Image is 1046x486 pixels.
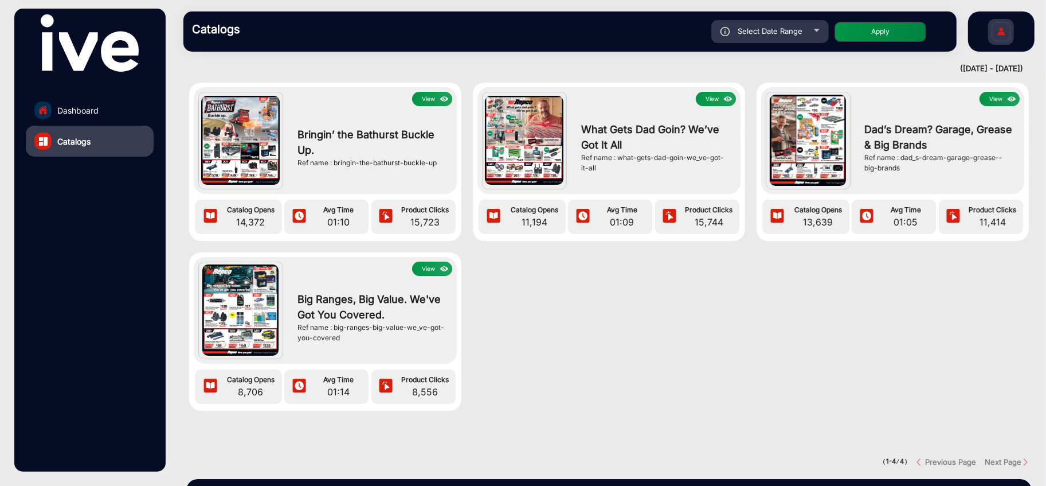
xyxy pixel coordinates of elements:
img: Bringin’ the Bathurst Buckle Up. [201,96,280,184]
span: 01:10 [311,215,366,229]
button: Viewicon [696,92,736,106]
span: 14,372 [222,215,279,229]
img: icon [858,208,875,225]
pre: ( / ) [883,457,908,467]
img: icon [291,208,308,225]
img: Next button [1021,458,1030,466]
img: Sign%20Up.svg [989,13,1013,53]
img: icon [574,208,591,225]
img: Dad’s Dream? Garage, Grease & Big Brands [770,95,846,186]
img: icon [377,208,394,225]
span: Catalog Opens [790,205,847,215]
img: icon [291,378,308,395]
div: Ref name : bringin-the-bathurst-buckle-up [297,158,446,168]
strong: Next Page [985,457,1021,466]
span: Avg Time [311,205,366,215]
img: previous button [916,458,925,466]
img: icon [485,208,502,225]
h3: Catalogs [192,22,352,36]
span: Bringin’ the Bathurst Buckle Up. [297,127,446,158]
span: Catalog Opens [222,205,279,215]
img: What Gets Dad Goin? We’ve Got It All [485,96,563,184]
span: 01:09 [594,215,649,229]
img: icon [377,378,394,395]
span: Product Clicks [965,205,1020,215]
a: Dashboard [26,95,154,126]
img: icon [202,208,219,225]
img: Big Ranges, Big Value. We've Got You Covered. [202,265,279,356]
span: Product Clicks [398,205,453,215]
img: home [38,105,48,115]
span: Select Date Range [738,26,802,36]
strong: 1-4 [886,457,896,465]
button: Viewicon [980,92,1020,106]
span: Catalog Opens [222,375,279,385]
img: icon [769,208,786,225]
img: icon [720,27,730,36]
div: Ref name : what-gets-dad-goin-we_ve-got-it-all [581,153,730,173]
img: icon [438,93,451,106]
div: Ref name : dad_s-dream-garage-grease--big-brands [865,153,1014,173]
span: Product Clicks [398,375,453,385]
div: ([DATE] - [DATE]) [172,63,1023,75]
span: 01:14 [311,385,366,399]
span: 01:05 [878,215,933,229]
img: icon [202,378,219,395]
span: 8,706 [222,385,279,399]
button: Viewicon [412,92,452,106]
button: Viewicon [412,262,452,276]
span: 13,639 [790,215,847,229]
img: icon [661,208,678,225]
span: 15,744 [681,215,736,229]
strong: 4 [900,457,904,465]
span: Avg Time [311,375,366,385]
span: Catalog Opens [506,205,563,215]
img: icon [1005,93,1018,106]
span: What Gets Dad Goin? We’ve Got It All [581,122,730,153]
img: icon [945,208,962,225]
img: catalog [39,137,48,146]
span: Avg Time [878,205,933,215]
button: Apply [835,22,926,42]
img: icon [438,263,451,275]
span: 15,723 [398,215,453,229]
span: 11,194 [506,215,563,229]
span: Big Ranges, Big Value. We've Got You Covered. [297,291,446,322]
img: icon [722,93,735,106]
span: Product Clicks [681,205,736,215]
span: Avg Time [594,205,649,215]
span: 11,414 [965,215,1020,229]
span: 8,556 [398,385,453,399]
span: Catalogs [57,135,91,147]
div: Ref name : big-ranges-big-value-we_ve-got-you-covered [297,322,446,343]
img: vmg-logo [41,14,138,72]
span: Dad’s Dream? Garage, Grease & Big Brands [865,122,1014,153]
span: Dashboard [57,104,99,116]
a: Catalogs [26,126,154,157]
strong: Previous Page [925,457,976,466]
